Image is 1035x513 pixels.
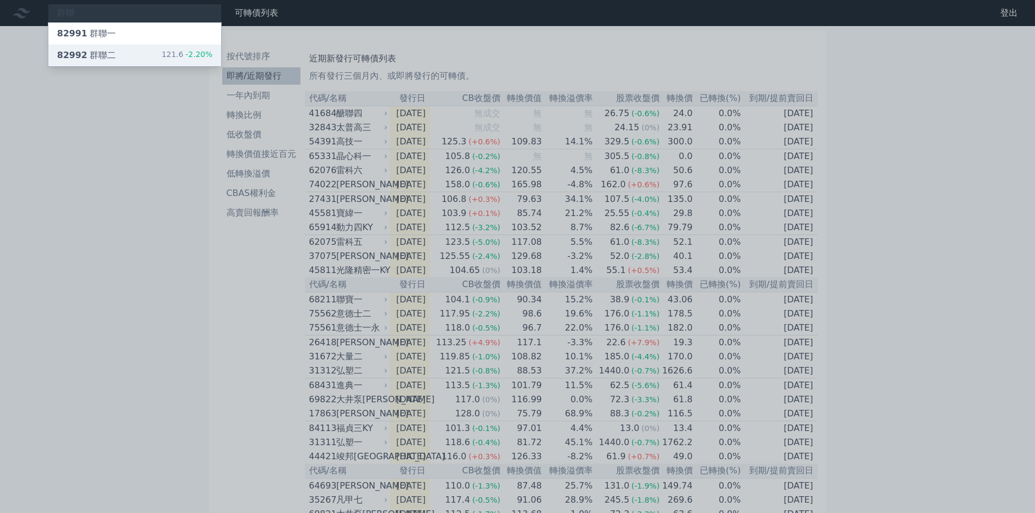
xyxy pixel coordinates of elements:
[57,28,87,39] span: 82991
[48,23,221,45] a: 82991群聯一
[57,50,87,60] span: 82992
[57,49,116,62] div: 群聯二
[183,50,212,59] span: -2.20%
[161,49,212,62] div: 121.6
[57,27,116,40] div: 群聯一
[48,45,221,66] a: 82992群聯二 121.6-2.20%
